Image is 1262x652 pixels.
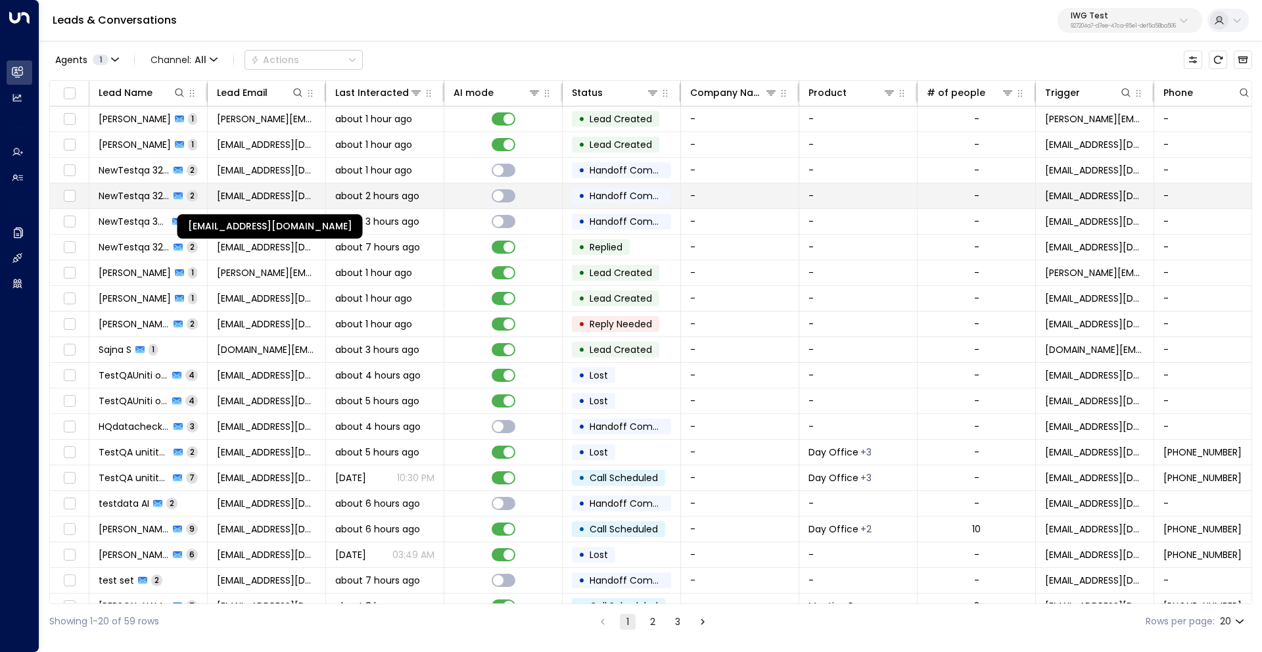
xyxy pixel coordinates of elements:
td: - [799,542,918,567]
span: turok3000+test10@gmail.com [217,599,316,613]
td: - [681,465,799,490]
span: soham work [99,317,170,331]
p: 927204a7-d7ee-47ca-85e1-def5a58ba506 [1071,24,1176,29]
div: - [974,497,979,510]
div: • [578,338,585,361]
td: - [681,517,799,542]
td: - [681,260,799,285]
span: +59355555555 [1163,599,1242,613]
div: - [974,317,979,331]
span: about 7 hours ago [335,241,420,254]
button: Channel:All [145,51,223,69]
span: Khyati Singh [99,266,171,279]
span: All [195,55,206,65]
div: Long Term Office,Short Term Office,Workstation [860,471,872,484]
td: - [799,106,918,131]
div: • [578,441,585,463]
span: about 6 hours ago [335,497,420,510]
p: 10:30 PM [397,471,434,484]
span: khyati.singh@iwgplc.com [217,266,316,279]
span: tiffany.chang@iwgplc.com [1045,112,1144,126]
span: NewTestqa 32454test [99,215,168,228]
span: 2 [151,574,162,586]
a: Leads & Conversations [53,12,177,28]
span: 2 [187,164,198,175]
span: 7 [186,472,198,483]
td: - [799,491,918,516]
span: tiffany.chang@iwgplc.com [217,112,316,126]
div: • [578,595,585,617]
label: Rows per page: [1146,615,1215,628]
span: Agents [55,55,87,64]
span: about 6 hours ago [335,523,420,536]
span: Toggle select row [61,393,78,409]
span: about 1 hour ago [335,292,412,305]
div: Lead Email [217,85,304,101]
span: test set [99,574,134,587]
span: 1 [149,344,158,355]
span: sohamworkss@gmail.com [1045,317,1144,331]
span: sajna.as@iwgplc.com [217,343,316,356]
div: 3 [974,599,979,613]
span: Day Office [808,523,858,536]
div: # of people [927,85,985,101]
td: - [681,106,799,131]
div: • [578,364,585,386]
span: Lost [590,548,608,561]
span: +44123456789 [1163,548,1242,561]
div: - [974,266,979,279]
button: Go to page 2 [645,614,661,630]
span: sajna.as@iwgplc.com [1045,343,1144,356]
span: Toggle select row [61,239,78,256]
span: qa32454testqateam@yahoo.com [1045,241,1144,254]
span: Toggle select row [61,367,78,384]
span: Handoff Completed [590,574,682,587]
button: Agents1 [49,51,124,69]
div: - [974,215,979,228]
td: - [681,388,799,413]
div: Company Name [690,85,778,101]
span: 6 [186,549,198,560]
span: sharvari0912@gmail.com [1045,138,1144,151]
span: testqauniti.otherzap@yahoo.com [1045,369,1144,382]
div: • [578,210,585,233]
span: Lead Created [590,138,652,151]
div: • [578,569,585,592]
span: about 8 hours ago [335,599,420,613]
div: • [578,544,585,566]
td: - [681,568,799,593]
div: Lead Name [99,85,186,101]
span: Toggle select row [61,419,78,435]
td: - [799,132,918,157]
span: about 2 hours ago [335,189,419,202]
span: nicsubram13@gmail.com [217,292,316,305]
span: Handoff Completed [590,497,682,510]
span: testset67@yahoo.com [217,574,316,587]
td: - [799,209,918,234]
span: Toggle select row [61,214,78,230]
span: testdata AI [99,497,149,510]
span: NewTestqa 32454test [99,189,170,202]
td: - [681,594,799,618]
div: • [578,185,585,207]
span: hqdatacheck11qateam@yahoo.com [217,420,316,433]
div: - [974,548,979,561]
span: 9 [186,523,198,534]
td: - [681,440,799,465]
span: qa32454testqateam@yahoo.com [217,241,316,254]
span: nicsubram13@gmail.com [1045,292,1144,305]
span: Channel: [145,51,223,69]
div: - [974,164,979,177]
div: • [578,492,585,515]
span: qa32454testqateam@yahoo.com [217,189,316,202]
span: 3 [187,421,198,432]
span: about 3 hours ago [335,215,419,228]
span: about 1 hour ago [335,266,412,279]
button: IWG Test927204a7-d7ee-47ca-85e1-def5a58ba506 [1058,8,1202,33]
span: Call Scheduled [590,471,658,484]
span: about 1 hour ago [335,164,412,177]
span: turok3000+test10@gmail.com [1045,599,1144,613]
span: Replied [590,241,622,254]
div: • [578,262,585,284]
span: turok3000+test5@gmail.com [1045,548,1144,561]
